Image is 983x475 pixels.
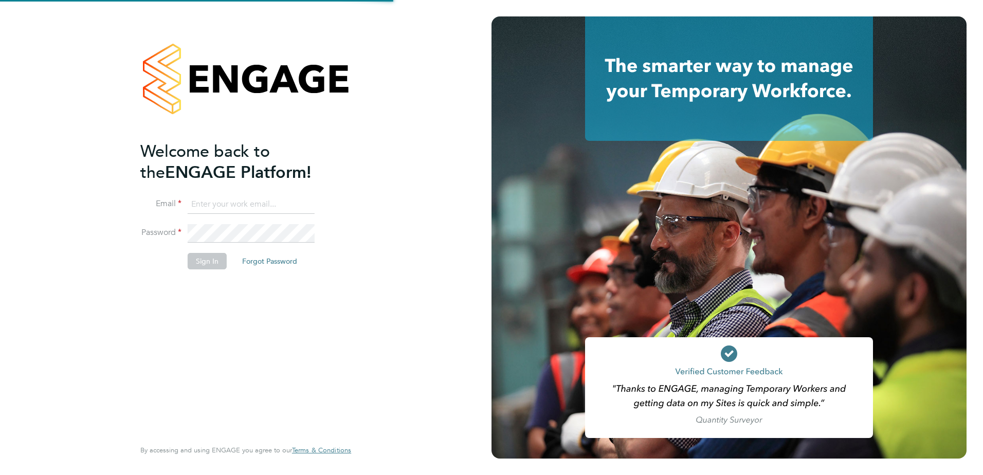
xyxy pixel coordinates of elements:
[188,253,227,269] button: Sign In
[140,227,181,238] label: Password
[188,195,315,214] input: Enter your work email...
[292,446,351,454] a: Terms & Conditions
[140,141,341,183] h2: ENGAGE Platform!
[234,253,305,269] button: Forgot Password
[140,446,351,454] span: By accessing and using ENGAGE you agree to our
[140,141,270,182] span: Welcome back to the
[140,198,181,209] label: Email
